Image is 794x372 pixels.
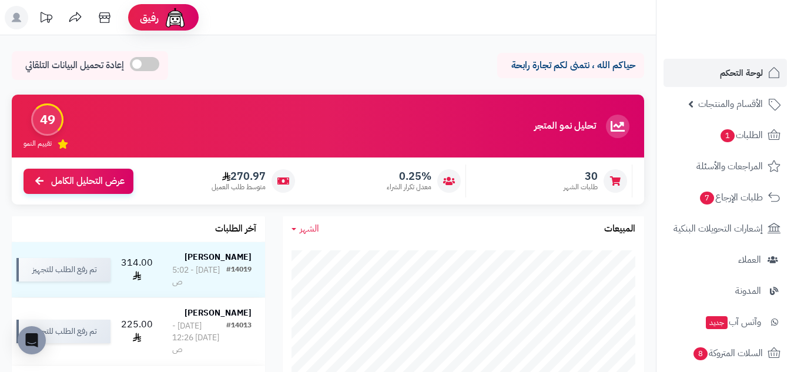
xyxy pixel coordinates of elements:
h3: آخر الطلبات [215,224,256,234]
span: 0.25% [387,170,431,183]
span: السلات المتروكة [692,345,763,361]
span: 270.97 [212,170,266,183]
span: وآتس آب [705,314,761,330]
span: عرض التحليل الكامل [51,175,125,188]
td: 225.00 [115,298,159,365]
span: رفيق [140,11,159,25]
div: [DATE] - [DATE] 12:26 ص [172,320,226,356]
span: المراجعات والأسئلة [696,158,763,175]
a: وآتس آبجديد [664,308,787,336]
div: تم رفع الطلب للتجهيز [16,320,110,343]
span: طلبات الشهر [564,182,598,192]
a: طلبات الإرجاع7 [664,183,787,212]
div: Open Intercom Messenger [18,326,46,354]
a: المراجعات والأسئلة [664,152,787,180]
span: 30 [564,170,598,183]
h3: تحليل نمو المتجر [534,121,596,132]
p: حياكم الله ، نتمنى لكم تجارة رابحة [506,59,635,72]
a: الشهر [292,222,319,236]
a: السلات المتروكة8 [664,339,787,367]
span: العملاء [738,252,761,268]
span: الأقسام والمنتجات [698,96,763,112]
a: إشعارات التحويلات البنكية [664,215,787,243]
img: logo-2.png [714,15,783,40]
a: لوحة التحكم [664,59,787,87]
span: تقييم النمو [24,139,52,149]
div: تم رفع الطلب للتجهيز [16,258,110,281]
strong: [PERSON_NAME] [185,251,252,263]
img: ai-face.png [163,6,187,29]
a: المدونة [664,277,787,305]
span: 7 [699,191,715,205]
span: طلبات الإرجاع [699,189,763,206]
a: عرض التحليل الكامل [24,169,133,194]
a: العملاء [664,246,787,274]
a: الطلبات1 [664,121,787,149]
span: متوسط طلب العميل [212,182,266,192]
span: المدونة [735,283,761,299]
strong: [PERSON_NAME] [185,307,252,319]
span: معدل تكرار الشراء [387,182,431,192]
div: [DATE] - 5:02 ص [172,264,226,288]
span: إشعارات التحويلات البنكية [674,220,763,237]
span: إعادة تحميل البيانات التلقائي [25,59,124,72]
a: تحديثات المنصة [31,6,61,32]
div: #14013 [226,320,252,356]
span: جديد [706,316,728,329]
span: لوحة التحكم [720,65,763,81]
td: 314.00 [115,242,159,297]
div: #14019 [226,264,252,288]
span: الشهر [300,222,319,236]
span: الطلبات [719,127,763,143]
span: 8 [693,347,708,361]
span: 1 [720,129,735,143]
h3: المبيعات [604,224,635,234]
